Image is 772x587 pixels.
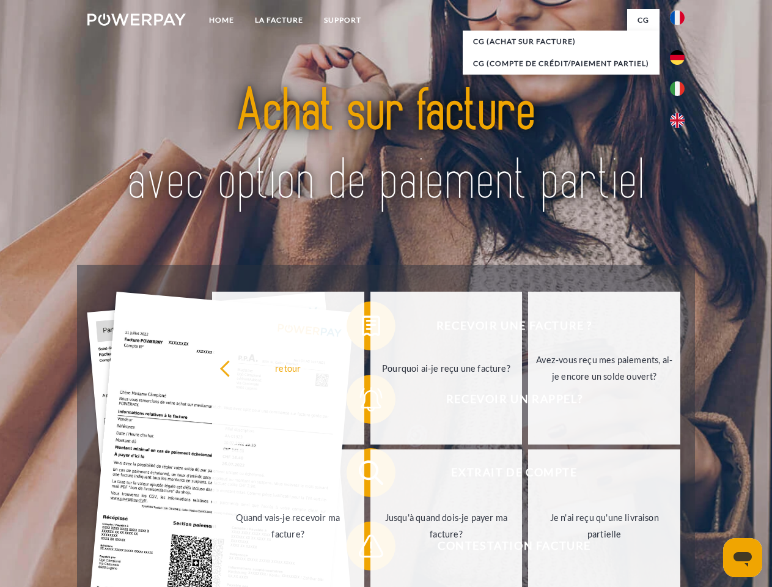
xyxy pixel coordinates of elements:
iframe: Bouton de lancement de la fenêtre de messagerie [723,538,762,577]
img: title-powerpay_fr.svg [117,59,655,234]
img: en [670,113,685,128]
a: LA FACTURE [244,9,314,31]
a: CG (achat sur facture) [463,31,660,53]
img: de [670,50,685,65]
div: Avez-vous reçu mes paiements, ai-je encore un solde ouvert? [535,352,673,385]
div: retour [219,360,357,376]
a: CG [627,9,660,31]
img: it [670,81,685,96]
div: Pourquoi ai-je reçu une facture? [378,360,515,376]
div: Je n'ai reçu qu'une livraison partielle [535,509,673,542]
div: Jusqu'à quand dois-je payer ma facture? [378,509,515,542]
a: Avez-vous reçu mes paiements, ai-je encore un solde ouvert? [528,292,680,445]
img: fr [670,10,685,25]
div: Quand vais-je recevoir ma facture? [219,509,357,542]
img: logo-powerpay-white.svg [87,13,186,26]
a: Support [314,9,372,31]
a: CG (Compte de crédit/paiement partiel) [463,53,660,75]
a: Home [199,9,244,31]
